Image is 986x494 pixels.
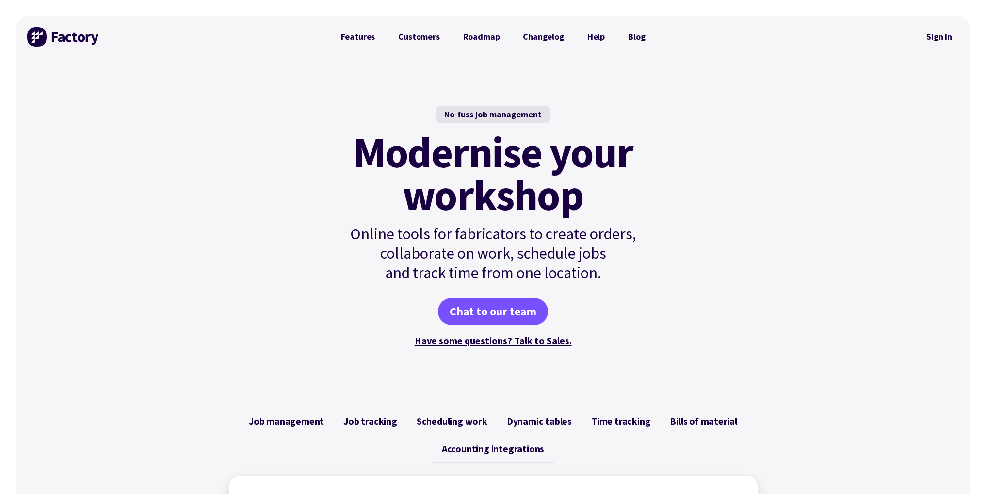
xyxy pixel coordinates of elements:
[591,415,650,427] span: Time tracking
[343,415,397,427] span: Job tracking
[438,298,548,325] a: Chat to our team
[920,26,959,48] a: Sign in
[415,334,572,346] a: Have some questions? Talk to Sales.
[249,415,324,427] span: Job management
[670,415,737,427] span: Bills of material
[442,443,544,455] span: Accounting integrations
[511,27,575,47] a: Changelog
[507,415,572,427] span: Dynamic tables
[387,27,451,47] a: Customers
[417,415,487,427] span: Scheduling work
[27,27,100,47] img: Factory
[329,27,657,47] nav: Primary Navigation
[436,106,550,123] div: No-fuss job management
[329,224,657,282] p: Online tools for fabricators to create orders, collaborate on work, schedule jobs and track time ...
[920,26,959,48] nav: Secondary Navigation
[353,131,633,216] mark: Modernise your workshop
[329,27,387,47] a: Features
[616,27,657,47] a: Blog
[452,27,512,47] a: Roadmap
[576,27,616,47] a: Help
